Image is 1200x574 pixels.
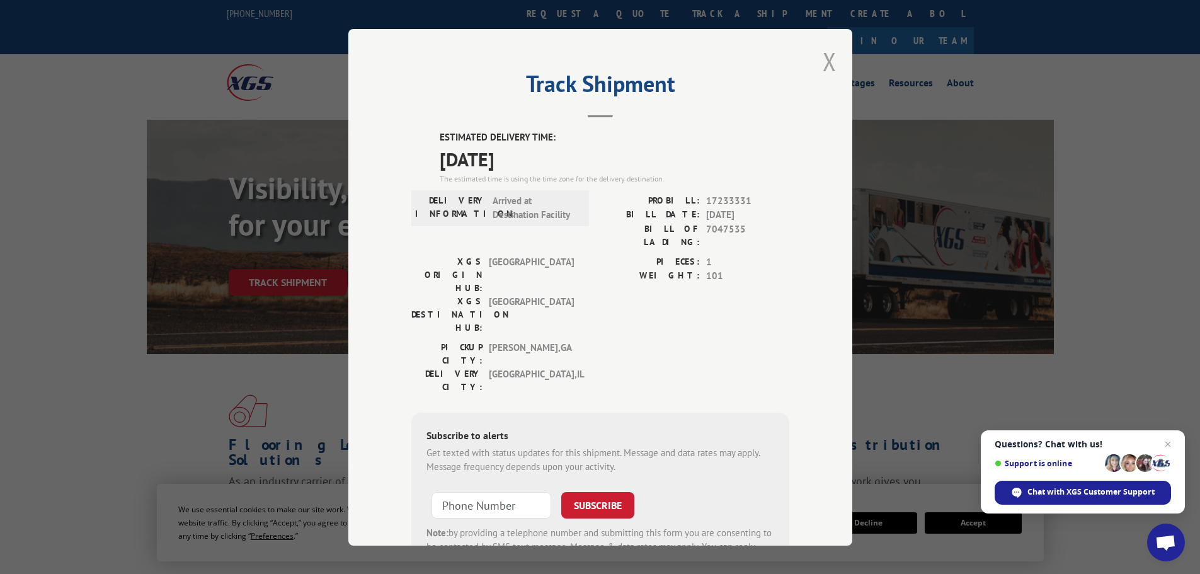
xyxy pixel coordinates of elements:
span: Chat with XGS Customer Support [1027,486,1155,498]
span: 1 [706,255,789,269]
span: 17233331 [706,193,789,208]
div: Open chat [1147,524,1185,561]
span: Questions? Chat with us! [995,439,1171,449]
label: PROBILL: [600,193,700,208]
span: [DATE] [440,144,789,173]
label: ESTIMATED DELIVERY TIME: [440,130,789,145]
span: [GEOGRAPHIC_DATA] , IL [489,367,574,393]
span: Close chat [1160,437,1175,452]
div: Chat with XGS Customer Support [995,481,1171,505]
div: The estimated time is using the time zone for the delivery destination. [440,173,789,184]
label: XGS DESTINATION HUB: [411,294,483,334]
strong: Note: [426,526,449,538]
div: by providing a telephone number and submitting this form you are consenting to be contacted by SM... [426,525,774,568]
span: [GEOGRAPHIC_DATA] [489,294,574,334]
label: BILL DATE: [600,208,700,222]
span: Arrived at Destination Facility [493,193,578,222]
button: Close modal [823,45,837,78]
input: Phone Number [431,491,551,518]
h2: Track Shipment [411,75,789,99]
span: [PERSON_NAME] , GA [489,340,574,367]
label: WEIGHT: [600,269,700,284]
label: DELIVERY CITY: [411,367,483,393]
button: SUBSCRIBE [561,491,634,518]
label: DELIVERY INFORMATION: [415,193,486,222]
span: 7047535 [706,222,789,248]
label: PIECES: [600,255,700,269]
label: PICKUP CITY: [411,340,483,367]
div: Get texted with status updates for this shipment. Message and data rates may apply. Message frequ... [426,445,774,474]
span: 101 [706,269,789,284]
span: [DATE] [706,208,789,222]
span: Support is online [995,459,1100,468]
label: XGS ORIGIN HUB: [411,255,483,294]
span: [GEOGRAPHIC_DATA] [489,255,574,294]
div: Subscribe to alerts [426,427,774,445]
label: BILL OF LADING: [600,222,700,248]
